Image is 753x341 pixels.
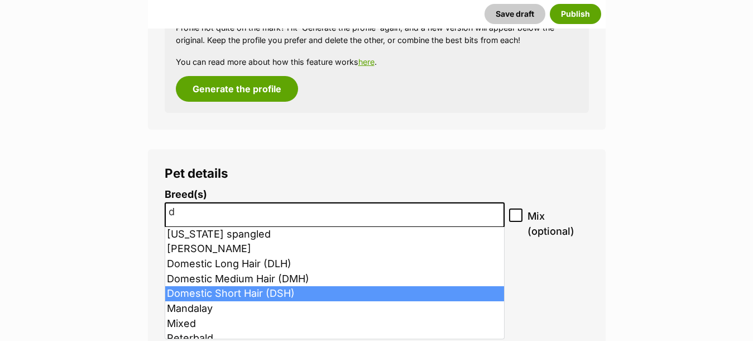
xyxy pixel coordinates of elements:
button: Save draft [485,4,545,24]
span: Mix (optional) [527,209,589,239]
li: Domestic Medium Hair (DMH) [165,272,504,287]
button: Publish [550,4,601,24]
span: Pet details [165,165,228,181]
li: [US_STATE] spangled [165,227,504,242]
p: Profile not quite on the mark? Hit ‘Generate the profile’ again, and a new version will appear be... [176,22,578,46]
li: Domestic Short Hair (DSH) [165,286,504,301]
li: Mixed [165,316,504,331]
li: [PERSON_NAME] [165,241,504,257]
p: You can read more about how this feature works . [176,56,578,68]
a: here [358,57,375,67]
label: Breed(s) [165,189,505,201]
li: Mandalay [165,301,504,316]
li: Breed display preview [165,189,505,259]
button: Generate the profile [176,76,298,102]
li: Domestic Long Hair (DLH) [165,257,504,272]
